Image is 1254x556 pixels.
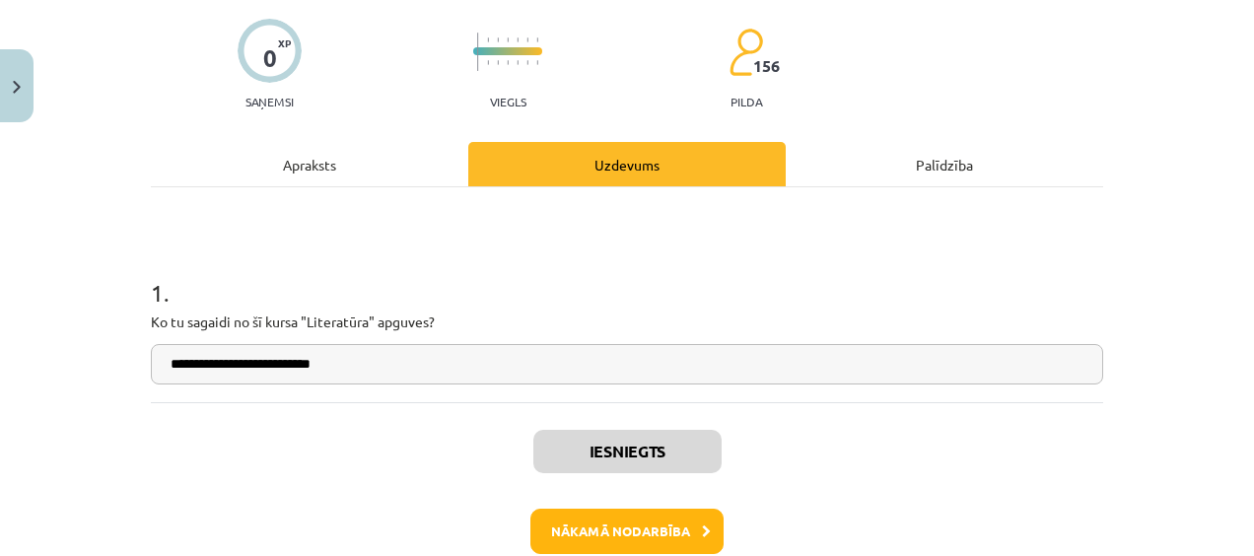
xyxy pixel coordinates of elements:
[536,37,538,42] img: icon-short-line-57e1e144782c952c97e751825c79c345078a6d821885a25fce030b3d8c18986b.svg
[477,33,479,71] img: icon-long-line-d9ea69661e0d244f92f715978eff75569469978d946b2353a9bb055b3ed8787d.svg
[517,60,519,65] img: icon-short-line-57e1e144782c952c97e751825c79c345078a6d821885a25fce030b3d8c18986b.svg
[517,37,519,42] img: icon-short-line-57e1e144782c952c97e751825c79c345078a6d821885a25fce030b3d8c18986b.svg
[536,60,538,65] img: icon-short-line-57e1e144782c952c97e751825c79c345078a6d821885a25fce030b3d8c18986b.svg
[731,95,762,108] p: pilda
[526,60,528,65] img: icon-short-line-57e1e144782c952c97e751825c79c345078a6d821885a25fce030b3d8c18986b.svg
[263,44,277,72] div: 0
[497,37,499,42] img: icon-short-line-57e1e144782c952c97e751825c79c345078a6d821885a25fce030b3d8c18986b.svg
[151,312,1103,332] p: Ko tu sagaidi no šī kursa "Literatūra" apguves?
[497,60,499,65] img: icon-short-line-57e1e144782c952c97e751825c79c345078a6d821885a25fce030b3d8c18986b.svg
[530,509,724,554] button: Nākamā nodarbība
[507,60,509,65] img: icon-short-line-57e1e144782c952c97e751825c79c345078a6d821885a25fce030b3d8c18986b.svg
[13,81,21,94] img: icon-close-lesson-0947bae3869378f0d4975bcd49f059093ad1ed9edebbc8119c70593378902aed.svg
[490,95,526,108] p: Viegls
[753,57,780,75] span: 156
[151,244,1103,306] h1: 1 .
[278,37,291,48] span: XP
[468,142,786,186] div: Uzdevums
[526,37,528,42] img: icon-short-line-57e1e144782c952c97e751825c79c345078a6d821885a25fce030b3d8c18986b.svg
[786,142,1103,186] div: Palīdzība
[238,95,302,108] p: Saņemsi
[151,142,468,186] div: Apraksts
[487,60,489,65] img: icon-short-line-57e1e144782c952c97e751825c79c345078a6d821885a25fce030b3d8c18986b.svg
[507,37,509,42] img: icon-short-line-57e1e144782c952c97e751825c79c345078a6d821885a25fce030b3d8c18986b.svg
[487,37,489,42] img: icon-short-line-57e1e144782c952c97e751825c79c345078a6d821885a25fce030b3d8c18986b.svg
[729,28,763,77] img: students-c634bb4e5e11cddfef0936a35e636f08e4e9abd3cc4e673bd6f9a4125e45ecb1.svg
[533,430,722,473] button: Iesniegts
